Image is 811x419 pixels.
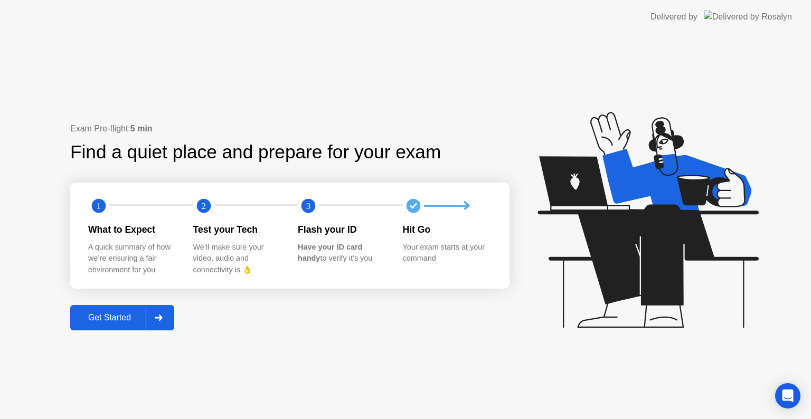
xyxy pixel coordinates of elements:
b: Have your ID card handy [298,243,362,263]
div: A quick summary of how we’re ensuring a fair environment for you [88,242,176,276]
div: Delivered by [650,11,697,23]
div: We’ll make sure your video, audio and connectivity is 👌 [193,242,281,276]
img: Delivered by Rosalyn [704,11,792,23]
div: Flash your ID [298,223,386,236]
text: 2 [201,201,205,211]
div: Hit Go [403,223,491,236]
div: Test your Tech [193,223,281,236]
div: Your exam starts at your command [403,242,491,264]
div: Exam Pre-flight: [70,122,510,135]
button: Get Started [70,305,174,330]
div: Open Intercom Messenger [775,383,800,408]
div: Get Started [73,313,146,322]
text: 1 [97,201,101,211]
div: What to Expect [88,223,176,236]
b: 5 min [130,124,153,133]
text: 3 [306,201,310,211]
div: Find a quiet place and prepare for your exam [70,138,442,166]
div: to verify it’s you [298,242,386,264]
